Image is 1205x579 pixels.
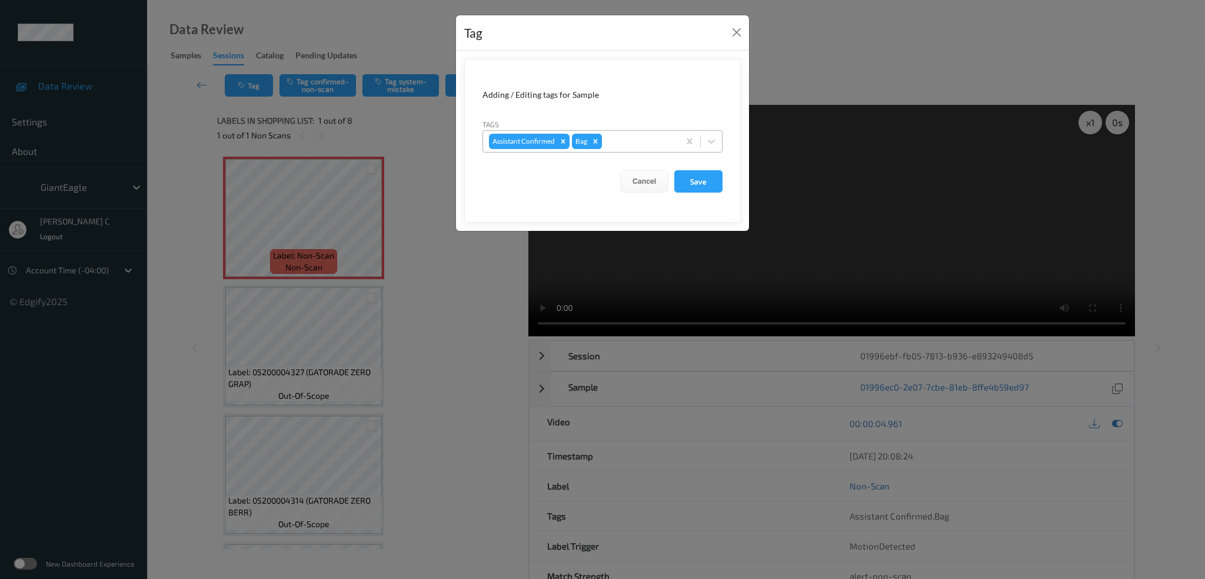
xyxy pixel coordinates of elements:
[572,134,589,149] div: Bag
[557,134,570,149] div: Remove Assistant Confirmed
[620,170,668,193] button: Cancel
[482,89,723,101] div: Adding / Editing tags for Sample
[589,134,602,149] div: Remove Bag
[728,24,745,41] button: Close
[489,134,557,149] div: Assistant Confirmed
[482,119,499,130] label: Tags
[674,170,723,193] button: Save
[464,24,482,42] div: Tag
